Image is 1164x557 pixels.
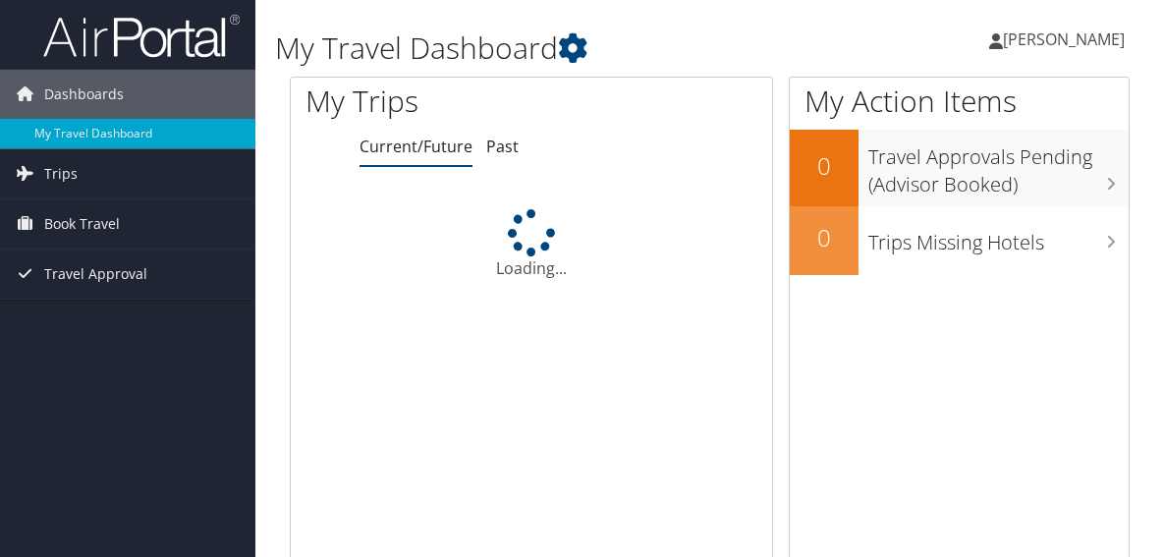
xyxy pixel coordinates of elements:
span: Travel Approval [44,250,147,299]
h1: My Travel Dashboard [275,28,855,69]
h1: My Action Items [790,81,1130,122]
a: Current/Future [360,136,472,157]
a: Past [486,136,519,157]
a: [PERSON_NAME] [989,10,1144,69]
h2: 0 [790,221,859,254]
h2: 0 [790,149,859,183]
a: 0Travel Approvals Pending (Advisor Booked) [790,130,1130,205]
span: [PERSON_NAME] [1003,28,1125,50]
a: 0Trips Missing Hotels [790,206,1130,275]
span: Trips [44,149,78,198]
h3: Travel Approvals Pending (Advisor Booked) [868,134,1130,198]
img: airportal-logo.png [43,13,240,59]
h3: Trips Missing Hotels [868,219,1130,256]
span: Dashboards [44,70,124,119]
span: Book Travel [44,199,120,249]
h1: My Trips [305,81,557,122]
div: Loading... [291,209,772,280]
